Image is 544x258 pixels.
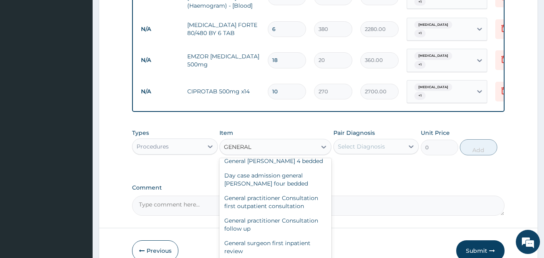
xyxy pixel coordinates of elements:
span: [MEDICAL_DATA] [414,52,452,60]
label: Pair Diagnosis [333,129,375,137]
label: Types [132,130,149,136]
td: [MEDICAL_DATA] FORTE 80/480 BY 6 TAB [183,17,264,41]
span: + 1 [414,29,426,37]
textarea: Type your message and hit 'Enter' [4,172,153,200]
div: General [PERSON_NAME] 4 bedded [219,154,331,168]
span: + 1 [414,61,426,69]
div: General practitioner Consultation first outpatient consultation [219,191,331,213]
td: CIPROTAB 500mg x14 [183,83,264,99]
td: N/A [137,53,183,68]
td: EMZOR [MEDICAL_DATA] 500mg [183,48,264,72]
span: We're online! [47,78,111,159]
span: + 1 [414,92,426,100]
div: Select Diagnosis [338,142,385,151]
label: Comment [132,184,505,191]
label: Item [219,129,233,137]
img: d_794563401_company_1708531726252_794563401 [15,40,33,60]
td: N/A [137,84,183,99]
label: Unit Price [421,129,450,137]
div: Procedures [137,142,169,151]
td: N/A [137,22,183,37]
div: General practitioner Consultation follow up [219,213,331,236]
button: Add [460,139,497,155]
div: Day case admission general [PERSON_NAME] four bedded [219,168,331,191]
span: [MEDICAL_DATA] [414,83,452,91]
div: Chat with us now [42,45,135,56]
div: Minimize live chat window [132,4,151,23]
span: [MEDICAL_DATA] [414,21,452,29]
